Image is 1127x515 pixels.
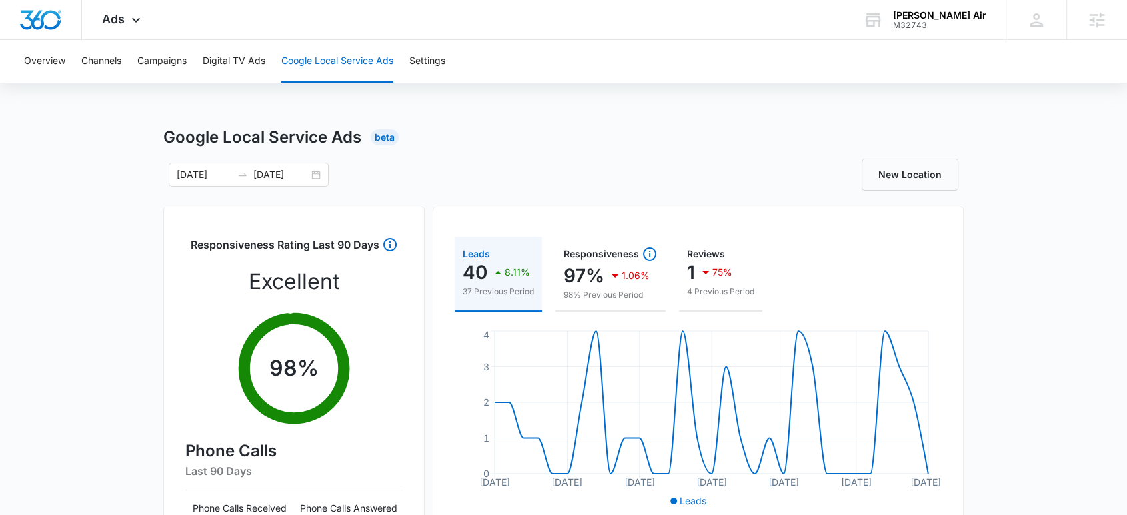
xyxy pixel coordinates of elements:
a: New Location [862,159,958,191]
input: End date [253,167,309,182]
tspan: [DATE] [768,476,799,488]
div: Responsiveness [563,246,658,262]
tspan: 4 [483,328,489,340]
button: Google Local Service Ads [281,40,393,83]
button: Campaigns [137,40,187,83]
p: 8.11% [505,268,530,277]
p: 98 % [269,352,319,384]
tspan: [DATE] [624,476,655,488]
tspan: [DATE] [696,476,727,488]
h6: Last 90 Days [185,463,403,479]
div: Beta [371,129,399,145]
div: Leads [463,249,534,259]
tspan: [DATE] [910,476,941,488]
p: 1.06% [622,271,650,280]
p: 75% [712,268,732,277]
span: to [237,169,248,180]
input: Start date [177,167,232,182]
button: Overview [24,40,65,83]
button: Settings [409,40,445,83]
p: 97% [563,265,604,286]
tspan: 1 [483,432,489,443]
tspan: [DATE] [551,476,582,488]
tspan: 3 [483,360,489,372]
span: Ads [102,12,125,26]
tspan: 2 [483,396,489,408]
h3: Responsiveness Rating Last 90 Days [191,237,379,260]
p: 4 Previous Period [687,286,754,298]
span: swap-right [237,169,248,180]
a: Start Now [121,99,185,119]
button: Channels [81,40,121,83]
span: Leads [680,495,706,506]
p: Excellent [249,266,339,298]
p: 40 [463,262,487,283]
div: account id [893,21,986,30]
div: account name [893,10,986,21]
h4: Phone Calls [185,439,403,463]
button: Digital TV Ads [203,40,265,83]
tspan: 0 [483,468,489,479]
tspan: [DATE] [841,476,872,488]
p: Take a quick 5-step tour to learn how to read your new Google Local Service Ads Report. [22,51,185,96]
p: 98% Previous Period [563,289,658,301]
h3: Take a tour of your Google Local Service Ads Report [22,10,185,45]
div: Reviews [687,249,754,259]
p: 1 [687,262,695,283]
p: Phone Calls Answered [294,501,403,515]
p: 37 Previous Period [463,286,534,298]
h1: Google Local Service Ads [163,125,361,149]
tspan: [DATE] [479,476,510,488]
p: Phone Calls Received [185,501,294,515]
